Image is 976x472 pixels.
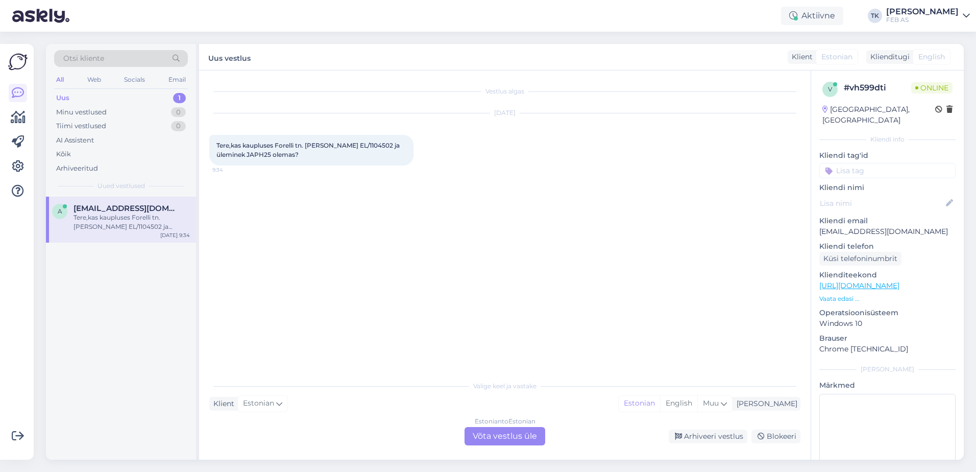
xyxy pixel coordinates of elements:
div: Minu vestlused [56,107,107,117]
div: [PERSON_NAME] [819,365,956,374]
p: Operatsioonisüsteem [819,308,956,318]
span: a [58,207,62,215]
div: [PERSON_NAME] [733,398,797,409]
input: Lisa nimi [820,198,944,209]
div: Tere,kas kaupluses Forelli tn. [PERSON_NAME] EL/1104502 ja üleminek JAPH25 olemas? [74,213,190,231]
div: Klienditugi [866,52,910,62]
p: Vaata edasi ... [819,294,956,303]
p: Chrome [TECHNICAL_ID] [819,344,956,355]
div: Uus [56,93,69,103]
div: Kliendi info [819,135,956,144]
input: Lisa tag [819,163,956,178]
span: English [918,52,945,62]
span: Estonian [821,52,852,62]
a: [URL][DOMAIN_NAME] [819,281,899,290]
div: Kõik [56,149,71,159]
div: [PERSON_NAME] [886,8,959,16]
div: AI Assistent [56,135,94,146]
div: Estonian to Estonian [475,417,535,426]
span: 9:34 [212,166,251,174]
div: Võta vestlus üle [465,427,545,445]
a: [PERSON_NAME]FEB AS [886,8,970,24]
label: Uus vestlus [208,50,251,64]
div: FEB AS [886,16,959,24]
div: [GEOGRAPHIC_DATA], [GEOGRAPHIC_DATA] [822,104,935,126]
div: English [660,396,697,411]
div: 0 [171,107,186,117]
p: Windows 10 [819,318,956,329]
div: Email [166,73,188,86]
div: Web [85,73,103,86]
span: Tere,kas kaupluses Forelli tn. [PERSON_NAME] EL/1104502 ja üleminek JAPH25 olemas? [216,141,401,158]
div: Valige keel ja vastake [209,382,800,391]
div: Blokeeri [751,430,800,443]
div: Socials [122,73,147,86]
div: All [54,73,66,86]
div: 1 [173,93,186,103]
div: [DATE] 9:34 [160,231,190,239]
span: Uued vestlused [97,181,145,191]
p: Kliendi email [819,216,956,226]
span: Online [911,82,953,93]
div: Aktiivne [781,7,843,25]
div: Estonian [619,396,660,411]
p: Märkmed [819,380,956,391]
span: andali@mail.ru [74,204,180,213]
span: Estonian [243,398,274,409]
p: Klienditeekond [819,270,956,280]
div: # vh599dti [844,82,911,94]
img: Askly Logo [8,52,28,72]
div: Arhiveeri vestlus [669,430,747,443]
div: 0 [171,121,186,131]
p: Kliendi tag'id [819,150,956,161]
span: v [828,85,832,93]
div: Küsi telefoninumbrit [819,252,901,266]
div: Klient [209,398,234,409]
div: [DATE] [209,108,800,117]
div: TK [868,9,882,23]
div: Arhiveeritud [56,163,98,174]
p: [EMAIL_ADDRESS][DOMAIN_NAME] [819,226,956,237]
p: Brauser [819,333,956,344]
div: Vestlus algas [209,87,800,96]
span: Otsi kliente [63,53,104,64]
p: Kliendi nimi [819,182,956,193]
div: Klient [788,52,813,62]
span: Muu [703,398,719,408]
p: Kliendi telefon [819,241,956,252]
div: Tiimi vestlused [56,121,106,131]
